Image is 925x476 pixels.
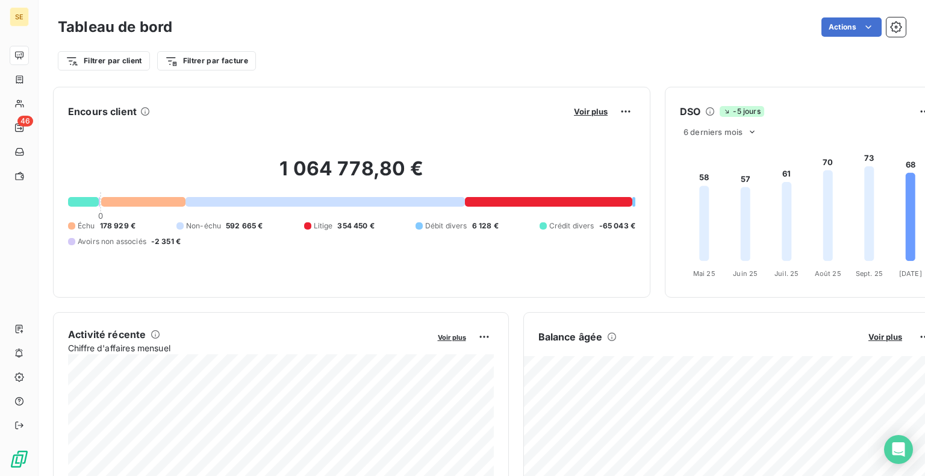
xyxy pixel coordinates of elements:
tspan: Juil. 25 [774,269,799,278]
tspan: Sept. 25 [856,269,883,278]
span: Débit divers [425,221,467,231]
span: -2 351 € [151,236,181,247]
h3: Tableau de bord [58,16,172,38]
button: Voir plus [865,331,906,342]
span: 46 [17,116,33,127]
span: Échu [78,221,95,231]
span: Voir plus [438,333,466,342]
button: Voir plus [570,106,611,117]
span: -65 043 € [599,221,635,231]
span: 354 450 € [337,221,374,231]
span: Non-échu [186,221,221,231]
div: Open Intercom Messenger [884,435,913,464]
h6: DSO [680,104,700,119]
h6: Encours client [68,104,137,119]
span: 6 128 € [472,221,499,231]
tspan: Mai 25 [693,269,715,278]
img: Logo LeanPay [10,449,29,469]
tspan: Juin 25 [733,269,758,278]
tspan: [DATE] [899,269,922,278]
span: 6 derniers mois [684,127,743,137]
span: -5 jours [720,106,764,117]
span: Chiffre d'affaires mensuel [68,342,429,354]
span: Crédit divers [549,221,594,231]
button: Actions [821,17,882,37]
h6: Activité récente [68,327,146,342]
button: Filtrer par client [58,51,150,70]
span: Voir plus [574,107,608,116]
button: Voir plus [434,331,470,342]
button: Filtrer par facture [157,51,256,70]
h2: 1 064 778,80 € [68,157,635,193]
span: 178 929 € [100,221,135,231]
span: Voir plus [868,332,902,342]
tspan: Août 25 [815,269,841,278]
span: Avoirs non associés [78,236,146,247]
span: 0 [98,211,103,221]
div: SE [10,7,29,27]
span: 592 665 € [226,221,263,231]
h6: Balance âgée [538,330,603,344]
span: Litige [314,221,333,231]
